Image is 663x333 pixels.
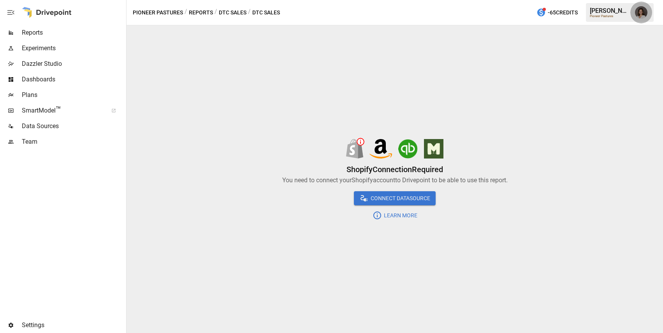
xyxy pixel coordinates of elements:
[282,176,508,185] p: You need to connect your account to Drivepoint to be able to use this report.
[367,208,423,222] button: Learn More
[346,163,443,176] h6: Connection Required
[22,90,125,100] span: Plans
[590,14,630,18] div: Pioneer Pastures
[219,8,246,18] button: DTC Sales
[369,194,430,203] span: Connect DataSource
[56,105,61,115] span: ™
[189,8,213,18] button: Reports
[22,122,125,131] span: Data Sources
[533,5,581,20] button: -65Credits
[22,44,125,53] span: Experiments
[354,191,436,205] button: Connect DataSource
[369,139,392,159] img: data source
[133,8,183,18] button: Pioneer Pastures
[22,137,125,146] span: Team
[22,106,103,115] span: SmartModel
[424,139,443,159] img: data source
[630,2,652,23] button: Franziska Ibscher
[382,211,417,220] span: Learn More
[215,8,217,18] div: /
[248,8,251,18] div: /
[346,165,373,174] span: Shopify
[590,7,630,14] div: [PERSON_NAME]
[398,139,418,159] img: data source
[346,139,363,159] img: data source
[185,8,187,18] div: /
[22,75,125,84] span: Dashboards
[22,28,125,37] span: Reports
[352,176,373,184] span: Shopify
[22,321,125,330] span: Settings
[22,59,125,69] span: Dazzler Studio
[548,8,578,18] span: -65 Credits
[635,6,647,19] img: Franziska Ibscher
